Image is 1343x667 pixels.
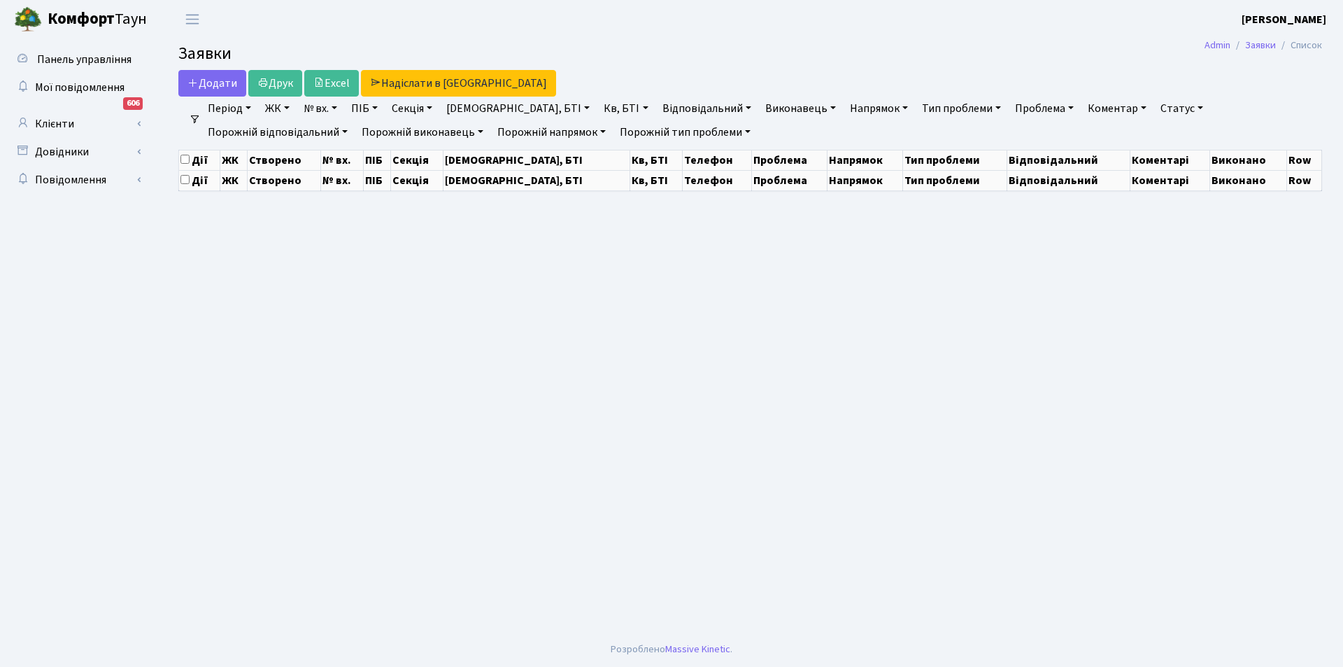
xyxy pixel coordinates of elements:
[441,97,595,120] a: [DEMOGRAPHIC_DATA], БТІ
[363,170,391,190] th: ПІБ
[220,150,247,170] th: ЖК
[827,170,903,190] th: Напрямок
[202,120,353,144] a: Порожній відповідальний
[178,41,232,66] span: Заявки
[1245,38,1276,52] a: Заявки
[1210,170,1286,190] th: Виконано
[187,76,237,91] span: Додати
[443,170,630,190] th: [DEMOGRAPHIC_DATA], БТІ
[1242,12,1326,27] b: [PERSON_NAME]
[14,6,42,34] img: logo.png
[1184,31,1343,60] nav: breadcrumb
[1242,11,1326,28] a: [PERSON_NAME]
[760,97,841,120] a: Виконавець
[247,150,321,170] th: Створено
[598,97,653,120] a: Кв, БТІ
[363,150,391,170] th: ПІБ
[48,8,147,31] span: Таун
[386,97,438,120] a: Секція
[1286,150,1321,170] th: Row
[7,45,147,73] a: Панель управління
[903,150,1007,170] th: Тип проблеми
[657,97,757,120] a: Відповідальний
[683,170,752,190] th: Телефон
[1130,170,1210,190] th: Коментарі
[751,150,827,170] th: Проблема
[7,110,147,138] a: Клієнти
[1155,97,1209,120] a: Статус
[1007,150,1130,170] th: Відповідальний
[178,70,246,97] a: Додати
[361,70,556,97] a: Надіслати в [GEOGRAPHIC_DATA]
[7,138,147,166] a: Довідники
[683,150,752,170] th: Телефон
[751,170,827,190] th: Проблема
[356,120,489,144] a: Порожній виконавець
[1007,170,1130,190] th: Відповідальний
[630,150,682,170] th: Кв, БТІ
[492,120,611,144] a: Порожній напрямок
[179,170,220,190] th: Дії
[247,170,321,190] th: Створено
[202,97,257,120] a: Період
[1276,38,1322,53] li: Список
[1286,170,1321,190] th: Row
[1205,38,1230,52] a: Admin
[614,120,756,144] a: Порожній тип проблеми
[48,8,115,30] b: Комфорт
[844,97,914,120] a: Напрямок
[1130,150,1210,170] th: Коментарі
[443,150,630,170] th: [DEMOGRAPHIC_DATA], БТІ
[248,70,302,97] a: Друк
[260,97,295,120] a: ЖК
[175,8,210,31] button: Переключити навігацію
[321,150,364,170] th: № вх.
[827,150,903,170] th: Напрямок
[611,642,732,657] div: Розроблено .
[665,642,730,657] a: Massive Kinetic
[1009,97,1079,120] a: Проблема
[35,80,125,95] span: Мої повідомлення
[903,170,1007,190] th: Тип проблеми
[391,150,443,170] th: Секція
[391,170,443,190] th: Секція
[1082,97,1152,120] a: Коментар
[7,166,147,194] a: Повідомлення
[321,170,364,190] th: № вх.
[630,170,682,190] th: Кв, БТІ
[179,150,220,170] th: Дії
[7,73,147,101] a: Мої повідомлення606
[1210,150,1286,170] th: Виконано
[220,170,247,190] th: ЖК
[298,97,343,120] a: № вх.
[37,52,132,67] span: Панель управління
[304,70,359,97] a: Excel
[123,97,143,110] div: 606
[346,97,383,120] a: ПІБ
[916,97,1007,120] a: Тип проблеми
